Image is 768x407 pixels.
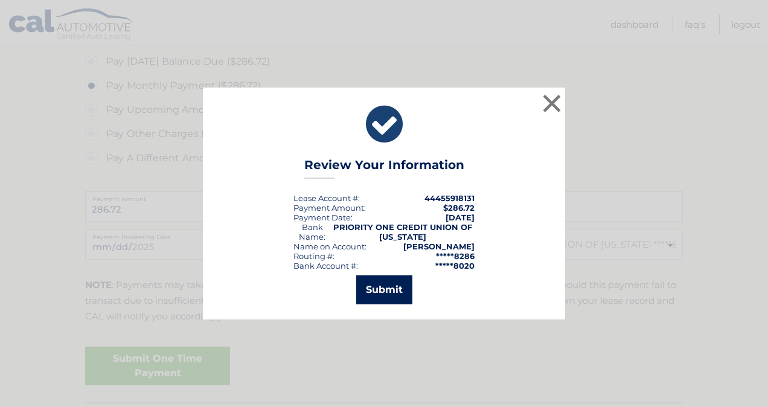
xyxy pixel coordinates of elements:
div: : [293,213,353,222]
span: [DATE] [446,213,475,222]
button: Submit [356,275,412,304]
button: × [540,91,564,115]
strong: [PERSON_NAME] [403,242,475,251]
div: Bank Account #: [293,261,358,271]
div: Payment Amount: [293,203,366,213]
div: Lease Account #: [293,193,360,203]
div: Bank Name: [293,222,331,242]
div: Routing #: [293,251,334,261]
span: $286.72 [443,203,475,213]
span: Payment Date [293,213,351,222]
strong: 44455918131 [424,193,475,203]
div: Name on Account: [293,242,366,251]
h3: Review Your Information [304,158,464,179]
strong: PRIORITY ONE CREDIT UNION OF [US_STATE] [333,222,472,242]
